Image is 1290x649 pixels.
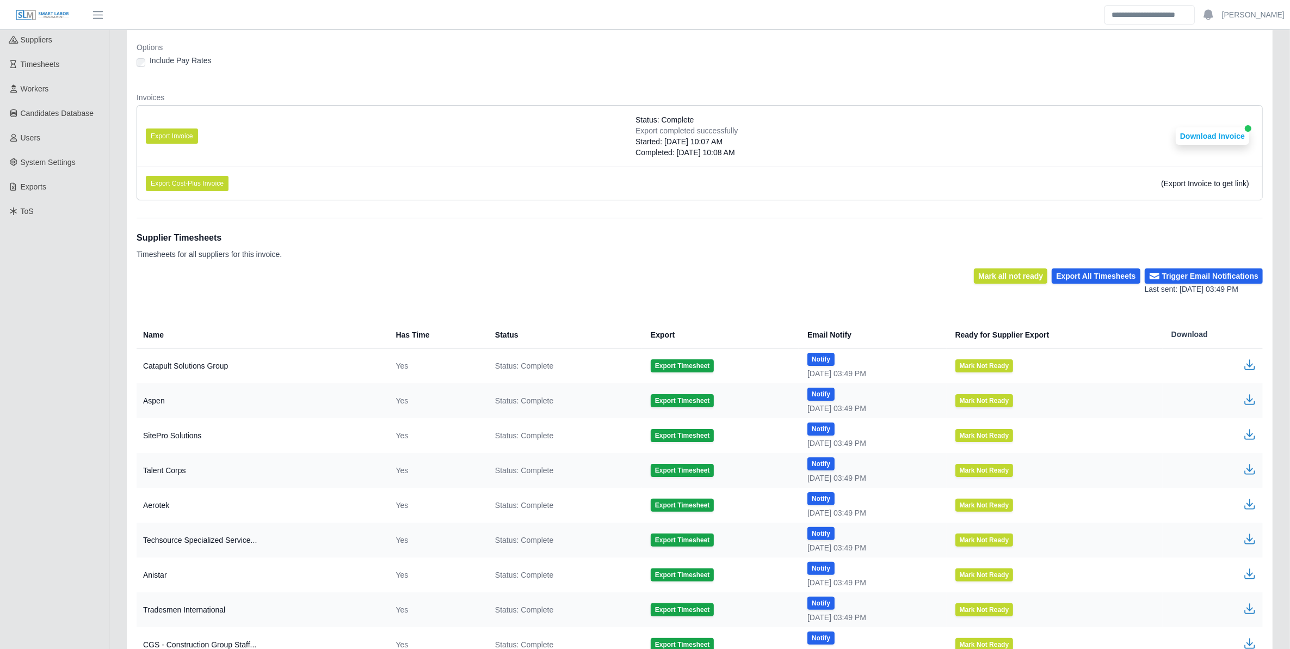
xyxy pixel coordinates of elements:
button: Export Timesheet [651,464,714,477]
th: Status [486,321,642,348]
th: Ready for Supplier Export [947,321,1163,348]
div: [DATE] 03:49 PM [807,612,937,623]
span: Status: Complete [495,465,553,476]
th: Export [642,321,799,348]
span: Status: Complete [495,535,553,546]
p: Timesheets for all suppliers for this invoice. [137,249,282,260]
button: Export Invoice [146,128,198,144]
div: [DATE] 03:49 PM [807,577,937,588]
button: Notify [807,353,835,366]
button: Mark Not Ready [955,534,1014,547]
span: System Settings [21,158,76,167]
div: [DATE] 03:49 PM [807,403,937,414]
button: Notify [807,388,835,401]
button: Mark Not Ready [955,359,1014,372]
button: Mark Not Ready [955,464,1014,477]
span: Status: Complete [635,114,694,125]
button: Export Timesheet [651,394,714,407]
td: Catapult Solutions Group [137,348,387,384]
span: Users [21,133,41,142]
td: Techsource Specialized Service... [137,523,387,558]
button: Mark Not Ready [955,568,1014,581]
span: Status: Complete [495,395,553,406]
td: Yes [387,592,486,627]
span: Timesheets [21,60,60,69]
button: Notify [807,527,835,540]
span: Suppliers [21,35,52,44]
button: Mark Not Ready [955,603,1014,616]
td: Yes [387,418,486,453]
button: Trigger Email Notifications [1145,268,1263,284]
td: Yes [387,558,486,592]
div: [DATE] 03:49 PM [807,507,937,518]
button: Export Timesheet [651,534,714,547]
button: Export Timesheet [651,568,714,581]
div: Export completed successfully [635,125,738,136]
td: Yes [387,488,486,523]
th: Email Notify [799,321,946,348]
div: [DATE] 03:49 PM [807,368,937,379]
button: Notify [807,457,835,470]
td: Talent Corps [137,453,387,488]
div: Last sent: [DATE] 03:49 PM [1145,284,1263,295]
a: Download Invoice [1176,132,1249,140]
div: [DATE] 03:49 PM [807,542,937,553]
button: Export Cost-Plus Invoice [146,176,229,191]
span: Candidates Database [21,109,94,118]
span: Exports [21,182,46,191]
td: Anistar [137,558,387,592]
td: SitePro Solutions [137,418,387,453]
button: Notify [807,632,835,645]
span: Status: Complete [495,604,553,615]
dt: Invoices [137,92,1263,103]
div: Started: [DATE] 10:07 AM [635,136,738,147]
h1: Supplier Timesheets [137,231,282,244]
button: Notify [807,423,835,436]
button: Export Timesheet [651,603,714,616]
td: Yes [387,523,486,558]
span: ToS [21,207,34,216]
button: Notify [807,562,835,575]
button: Export Timesheet [651,499,714,512]
a: [PERSON_NAME] [1222,9,1285,21]
td: Yes [387,383,486,418]
td: Yes [387,453,486,488]
td: Aerotek [137,488,387,523]
span: Status: Complete [495,430,553,441]
button: Notify [807,597,835,610]
span: Workers [21,84,49,93]
td: Tradesmen International [137,592,387,627]
span: Status: Complete [495,500,553,511]
button: Mark Not Ready [955,499,1014,512]
button: Mark all not ready [974,268,1047,284]
img: SLM Logo [15,9,70,21]
th: Download [1163,321,1263,348]
div: [DATE] 03:49 PM [807,473,937,483]
th: Has Time [387,321,486,348]
button: Mark Not Ready [955,429,1014,442]
th: Name [137,321,387,348]
td: Yes [387,348,486,384]
div: Completed: [DATE] 10:08 AM [635,147,738,158]
button: Notify [807,492,835,505]
span: Status: Complete [495,570,553,580]
button: Mark Not Ready [955,394,1014,407]
button: Download Invoice [1176,127,1249,145]
button: Export All Timesheets [1052,268,1140,284]
dt: Options [137,42,1263,53]
span: (Export Invoice to get link) [1161,179,1249,188]
label: Include Pay Rates [150,55,212,66]
span: Status: Complete [495,360,553,371]
button: Export Timesheet [651,359,714,372]
div: [DATE] 03:49 PM [807,438,937,449]
td: Aspen [137,383,387,418]
input: Search [1104,5,1195,25]
button: Export Timesheet [651,429,714,442]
